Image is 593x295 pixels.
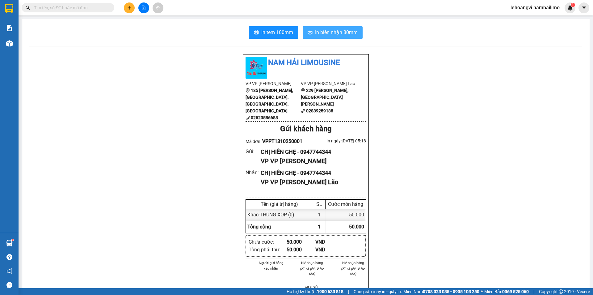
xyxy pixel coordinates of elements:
[403,288,479,295] span: Miền Nam
[261,156,361,166] div: VP VP [PERSON_NAME]
[308,30,313,36] span: printer
[348,288,349,295] span: |
[246,88,250,93] span: environment
[6,268,12,274] span: notification
[261,177,361,187] div: VP VP [PERSON_NAME] Lão
[5,6,15,12] span: Gửi:
[299,284,325,290] li: ĐỢI XÚI
[247,224,271,230] span: Tổng cộng
[6,282,12,288] span: message
[258,260,284,271] li: Người gửi hàng xác nhận
[246,88,293,113] b: 185 [PERSON_NAME], [GEOGRAPHIC_DATA], [GEOGRAPHIC_DATA], [GEOGRAPHIC_DATA]
[315,28,358,36] span: In biên nhận 80mm
[502,289,529,294] strong: 0369 525 060
[26,6,30,10] span: search
[301,80,356,87] li: VP VP [PERSON_NAME] Lão
[341,266,365,276] i: (Kí và ghi rõ họ tên)
[246,115,250,120] span: phone
[287,288,343,295] span: Hỗ trợ kỹ thuật:
[5,4,13,13] img: logo-vxr
[572,3,574,7] span: 1
[340,260,366,266] li: NV nhận hàng
[327,201,364,207] div: Cước món hàng
[261,169,361,177] div: CHỊ HIỀN GHẸ - 0947744344
[246,137,306,145] div: Mã đơn:
[261,148,361,156] div: CHỊ HIỀN GHẸ - 0947744344
[299,260,325,266] li: NV nhận hàng
[246,80,301,87] li: VP VP [PERSON_NAME]
[578,2,589,13] button: caret-down
[567,5,573,11] img: icon-new-feature
[246,57,267,79] img: logo.jpg
[138,2,149,13] button: file-add
[249,238,287,246] div: Chưa cước :
[287,246,315,254] div: 50.000
[6,254,12,260] span: question-circle
[249,26,298,39] button: printerIn tem 100mm
[306,108,333,113] b: 02839259188
[484,288,529,295] span: Miền Bắc
[153,2,163,13] button: aim
[58,41,67,48] span: CC :
[326,209,366,221] div: 50.000
[317,289,343,294] strong: 1900 633 818
[246,57,366,69] li: Nam Hải Limousine
[124,2,135,13] button: plus
[5,20,55,28] div: CHỊ HIỀN GHẸ
[261,28,293,36] span: In tem 100mm
[247,201,311,207] div: Tên (giá trị hàng)
[6,40,13,47] img: warehouse-icon
[318,224,321,230] span: 1
[12,239,14,241] sup: 1
[156,6,160,10] span: aim
[59,6,74,12] span: Nhận:
[423,289,479,294] strong: 0708 023 035 - 0935 103 250
[262,138,302,144] span: VPPT1310250001
[315,201,324,207] div: SL
[246,169,261,176] div: Nhận :
[506,4,565,11] span: lehoangvi.namhailimo
[251,115,278,120] b: 02523586688
[127,6,132,10] span: plus
[303,26,363,39] button: printerIn biên nhận 80mm
[581,5,587,11] span: caret-down
[533,288,534,295] span: |
[34,4,107,11] input: Tìm tên, số ĐT hoặc mã đơn
[349,224,364,230] span: 50.000
[247,212,294,218] span: Khác - THÙNG XỐP (0)
[301,88,305,93] span: environment
[5,5,55,20] div: VP [PERSON_NAME]
[254,30,259,36] span: printer
[315,238,344,246] div: VND
[58,40,109,49] div: 50.000
[141,6,146,10] span: file-add
[313,209,326,221] div: 1
[301,88,348,106] b: 229 [PERSON_NAME], [GEOGRAPHIC_DATA][PERSON_NAME]
[246,123,366,135] div: Gửi khách hàng
[6,25,13,31] img: solution-icon
[5,28,55,36] div: 0947744344
[481,290,483,293] span: ⚪️
[249,246,287,254] div: Tổng phải thu :
[300,266,324,276] i: (Kí và ghi rõ họ tên)
[59,20,109,28] div: CHỊ HIỀN GHẸ
[59,5,109,20] div: VP [PERSON_NAME]
[315,246,344,254] div: VND
[354,288,402,295] span: Cung cấp máy in - giấy in:
[6,240,13,246] img: warehouse-icon
[571,3,575,7] sup: 1
[559,289,563,294] span: copyright
[246,148,261,155] div: Gửi :
[287,238,315,246] div: 50.000
[301,109,305,113] span: phone
[306,137,366,144] div: In ngày: [DATE] 05:18
[59,28,109,36] div: 0947744344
